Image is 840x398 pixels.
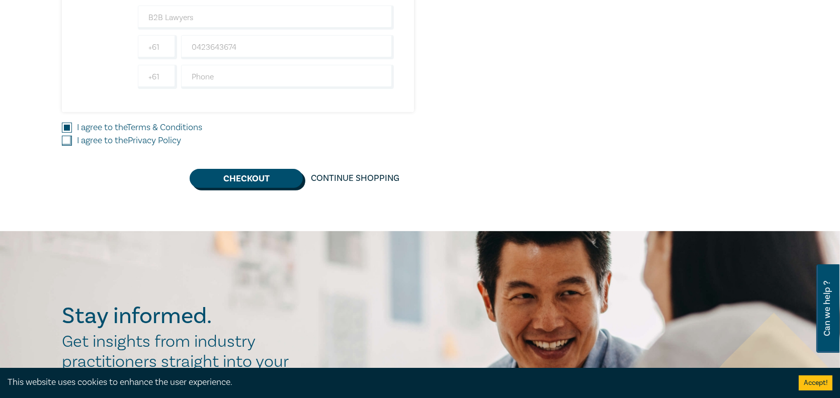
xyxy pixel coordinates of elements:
[128,135,181,146] a: Privacy Policy
[62,332,299,392] h2: Get insights from industry practitioners straight into your inbox.
[138,6,394,30] input: Company
[138,65,177,89] input: +61
[303,169,407,188] a: Continue Shopping
[77,134,181,147] label: I agree to the
[799,375,832,390] button: Accept cookies
[62,303,299,329] h2: Stay informed.
[181,65,394,89] input: Phone
[181,35,394,59] input: Mobile*
[8,376,784,389] div: This website uses cookies to enhance the user experience.
[77,121,202,134] label: I agree to the
[138,35,177,59] input: +61
[190,169,303,188] button: Checkout
[127,122,202,133] a: Terms & Conditions
[822,270,832,347] span: Can we help ?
